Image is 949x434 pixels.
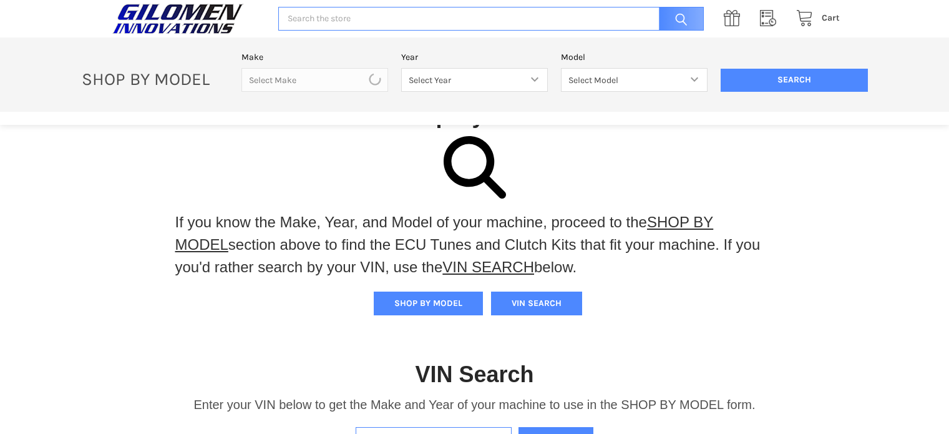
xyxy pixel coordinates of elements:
a: SHOP BY MODEL [175,214,714,253]
input: Search the store [278,7,703,31]
button: VIN SEARCH [491,292,582,315]
input: Search [721,69,867,92]
p: Enter your VIN below to get the Make and Year of your machine to use in the SHOP BY MODEL form. [193,395,755,414]
p: SHOP BY MODEL [75,68,235,90]
button: SHOP BY MODEL [374,292,483,315]
a: GILOMEN INNOVATIONS [109,3,265,34]
img: GILOMEN INNOVATIONS [109,3,246,34]
a: VIN SEARCH [442,259,534,275]
p: If you know the Make, Year, and Model of your machine, proceed to the section above to find the E... [175,211,774,279]
label: Year [401,51,548,64]
h1: VIN Search [415,360,533,388]
label: Make [241,51,388,64]
span: Cart [822,12,840,23]
label: Model [561,51,708,64]
a: Cart [789,11,840,26]
input: Search [653,7,704,31]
